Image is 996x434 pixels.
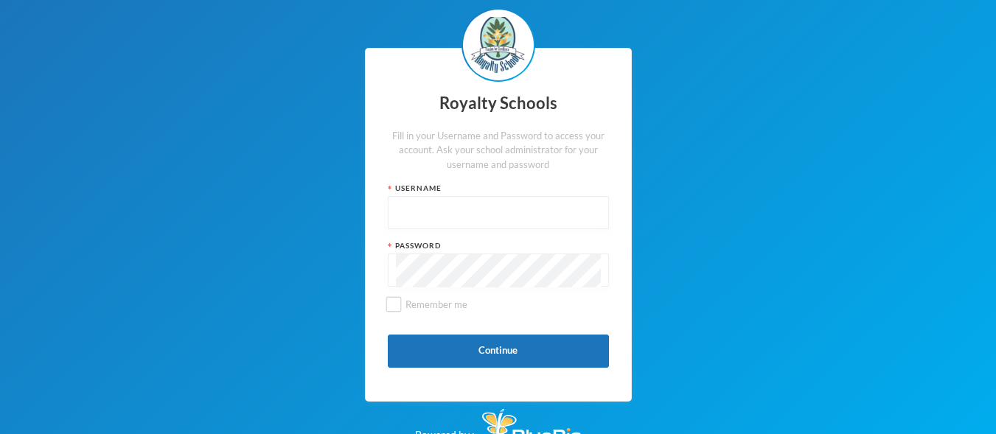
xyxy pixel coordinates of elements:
[388,335,609,368] button: Continue
[400,298,473,310] span: Remember me
[388,129,609,172] div: Fill in your Username and Password to access your account. Ask your school administrator for your...
[388,240,609,251] div: Password
[388,89,609,118] div: Royalty Schools
[388,183,609,194] div: Username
